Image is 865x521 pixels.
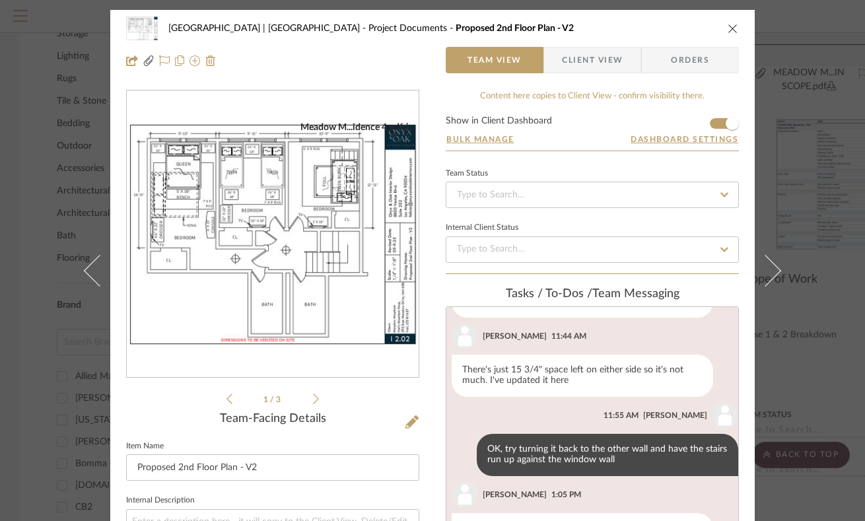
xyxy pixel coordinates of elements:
[300,122,412,133] div: Meadow M...idence 4.pdf
[446,133,515,145] button: Bulk Manage
[551,330,586,342] div: 11:44 AM
[477,434,738,476] div: OK, try turning it back to the other wall and have the stairs run up against the window wall
[168,24,368,33] span: [GEOGRAPHIC_DATA] | [GEOGRAPHIC_DATA]
[205,55,216,66] img: Remove from project
[127,122,419,347] img: e24e20f3-3679-4af2-8014-05bb8741013a_436x436.jpg
[456,24,574,33] span: Proposed 2nd Floor Plan - V2
[126,443,164,450] label: Item Name
[368,24,456,33] span: Project Documents
[263,396,270,403] span: 1
[562,47,623,73] span: Client View
[551,489,581,501] div: 1:05 PM
[452,355,713,397] div: There's just 15 3/4" space left on either side so it's not much. I've updated it here
[604,409,639,421] div: 11:55 AM
[446,90,739,103] div: Content here copies to Client View - confirm visibility there.
[506,288,592,300] span: Tasks / To-Dos /
[643,409,707,421] div: [PERSON_NAME]
[270,396,276,403] span: /
[446,236,739,263] input: Type to Search…
[630,133,739,145] button: Dashboard Settings
[446,225,518,231] div: Internal Client Status
[446,287,739,302] div: team Messaging
[452,323,478,349] img: user_avatar.png
[126,497,195,504] label: Internal Description
[126,15,158,42] img: e24e20f3-3679-4af2-8014-05bb8741013a_48x40.jpg
[127,122,419,347] div: 0
[126,412,419,427] div: Team-Facing Details
[467,47,522,73] span: Team View
[483,489,547,501] div: [PERSON_NAME]
[126,454,419,481] input: Enter Item Name
[483,330,547,342] div: [PERSON_NAME]
[446,170,488,177] div: Team Status
[712,402,738,429] img: user_avatar.png
[276,396,283,403] span: 3
[727,22,739,34] button: close
[452,481,478,508] img: user_avatar.png
[446,182,739,208] input: Type to Search…
[656,47,724,73] span: Orders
